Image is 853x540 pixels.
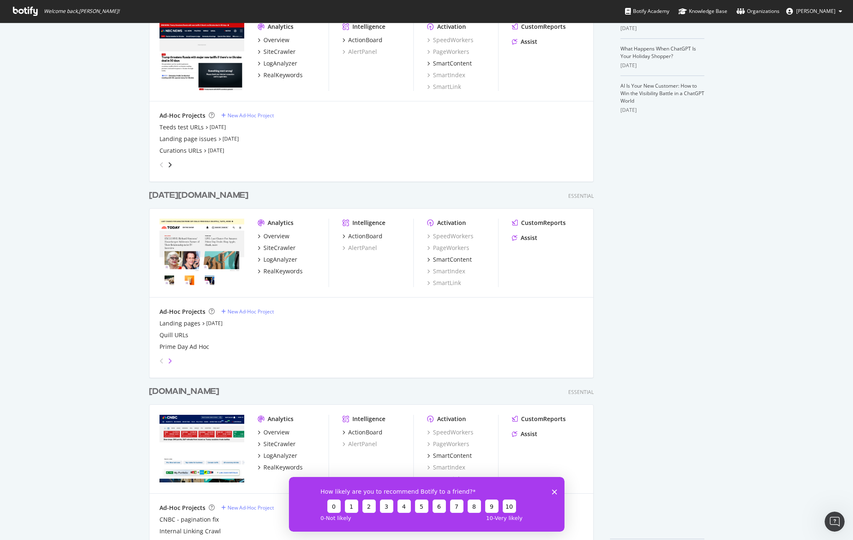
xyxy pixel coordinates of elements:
a: SmartLink [427,279,461,287]
a: SmartContent [427,59,472,68]
a: SmartIndex [427,267,465,275]
div: SmartContent [433,255,472,264]
div: LogAnalyzer [263,59,297,68]
div: SiteCrawler [263,48,296,56]
a: ActionBoard [342,36,382,44]
div: SmartContent [433,59,472,68]
a: New Ad-Hoc Project [221,112,274,119]
a: ActionBoard [342,428,382,437]
div: SmartLink [427,475,461,483]
a: [DATE] [223,135,239,142]
a: SmartLink [427,83,461,91]
div: PageWorkers [427,244,469,252]
div: Activation [437,219,466,227]
div: SpeedWorkers [427,428,473,437]
a: PageWorkers [427,48,469,56]
a: AI Is Your New Customer: How to Win the Visibility Battle in a ChatGPT World [620,82,704,104]
div: Overview [263,232,289,240]
div: Essential [568,389,594,396]
div: Knowledge Base [678,7,727,15]
a: SiteCrawler [258,440,296,448]
div: Analytics [268,219,294,227]
a: RealKeywords [258,267,303,275]
a: RealKeywords [258,71,303,79]
div: Analytics [268,23,294,31]
div: [DOMAIN_NAME] [149,386,219,398]
img: cnbc.com [159,415,244,482]
div: CustomReports [521,23,566,31]
a: SmartContent [427,452,472,460]
div: angle-right [167,357,173,365]
div: Assist [521,38,537,46]
a: LogAnalyzer [258,59,297,68]
a: CustomReports [512,415,566,423]
div: LogAnalyzer [263,452,297,460]
a: [DATE][DOMAIN_NAME] [149,189,252,202]
div: Ad-Hoc Projects [159,504,205,512]
div: New Ad-Hoc Project [228,308,274,315]
div: AlertPanel [342,440,377,448]
div: Landing page issues [159,135,217,143]
div: [DATE] [620,106,704,114]
div: New Ad-Hoc Project [228,504,274,511]
img: today.com [159,219,244,286]
div: CustomReports [521,415,566,423]
a: CNBC - pagination fix [159,515,219,524]
a: [DOMAIN_NAME] [149,386,223,398]
a: SmartIndex [427,463,465,472]
a: Curations URLs [159,146,202,155]
a: SiteCrawler [258,48,296,56]
a: Teeds test URLs [159,123,204,131]
div: Overview [263,428,289,437]
a: New Ad-Hoc Project [221,504,274,511]
a: SpeedWorkers [427,36,473,44]
a: ActionBoard [342,232,382,240]
div: SpeedWorkers [427,232,473,240]
div: [DATE][DOMAIN_NAME] [149,189,248,202]
a: Overview [258,36,289,44]
a: Assist [512,234,537,242]
a: SmartIndex [427,71,465,79]
iframe: Intercom live chat [825,512,845,532]
div: ActionBoard [348,232,382,240]
div: Essential [568,192,594,199]
a: Landing pages [159,319,200,328]
a: CustomReports [512,219,566,227]
a: Prime Day Ad Hoc [159,343,209,351]
div: ActionBoard [348,36,382,44]
span: Welcome back, [PERSON_NAME] ! [44,8,119,15]
a: CustomReports [512,23,566,31]
div: Activation [437,23,466,31]
a: PageWorkers [427,440,469,448]
a: RealKeywords [258,463,303,472]
a: [DATE] [206,320,223,327]
div: Overview [263,36,289,44]
a: Overview [258,428,289,437]
a: Internal Linking Crawl [159,527,221,535]
div: RealKeywords [263,71,303,79]
div: Assist [521,234,537,242]
div: Ad-Hoc Projects [159,111,205,120]
a: AlertPanel [342,48,377,56]
a: Overview [258,232,289,240]
button: [PERSON_NAME] [780,5,849,18]
div: New Ad-Hoc Project [228,112,274,119]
